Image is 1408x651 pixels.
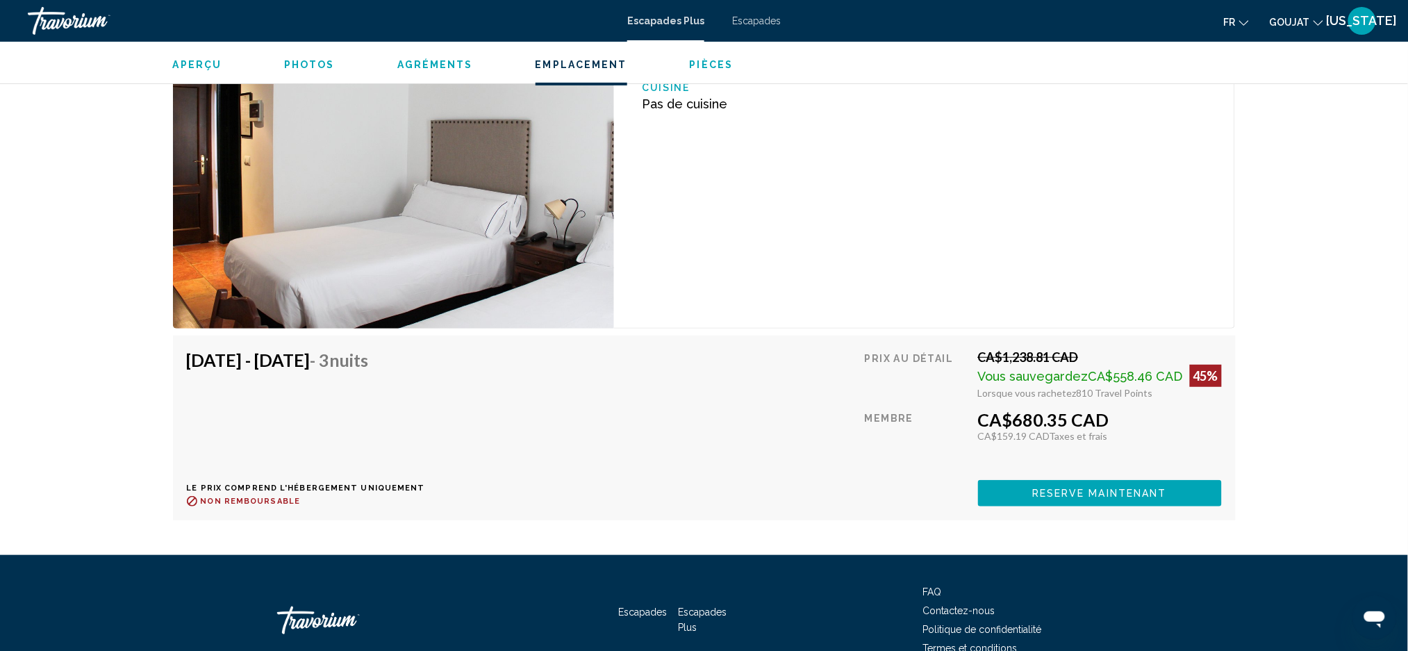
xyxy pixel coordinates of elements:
[978,430,1222,442] div: CA$159.19 CAD
[923,624,1042,635] a: Politique de confidentialité
[536,59,627,70] span: Emplacement
[284,58,335,71] button: Photos
[619,607,668,618] a: Escapades
[284,59,335,70] span: Photos
[923,605,995,616] a: Contactez-nous
[173,59,222,70] span: Aperçu
[642,82,925,93] p: Cuisine
[865,409,968,470] div: Membre
[978,349,1222,365] div: CA$1,238.81 CAD
[978,409,1222,430] div: CA$680.35 CAD
[678,607,727,633] a: Escapades Plus
[1344,6,1380,35] button: Menu utilisateur
[201,497,301,506] span: Non remboursable
[978,480,1222,506] button: Reserve maintenant
[187,349,415,370] h4: [DATE] - [DATE]
[397,59,473,70] span: Agréments
[1088,369,1183,384] span: CA$558.46 CAD
[690,58,734,71] button: Pièces
[1190,365,1222,387] div: 45%
[978,387,1077,399] span: Lorsque vous rachetez
[536,58,627,71] button: Emplacement
[1077,387,1153,399] span: 810 Travel Points
[1270,12,1323,32] button: Changer de devise
[1224,17,1236,28] font: fr
[397,58,473,71] button: Agréments
[277,600,416,641] a: Travorium
[865,349,968,399] div: Prix au détail
[1224,12,1249,32] button: Changer de langue
[1352,595,1397,640] iframe: Bouton de lancement de la fenêtre de messagerie
[1032,488,1167,500] span: Reserve maintenant
[310,349,369,370] span: - 3
[173,58,222,71] button: Aperçu
[1327,13,1398,28] font: [US_STATE]
[923,586,942,598] a: FAQ
[330,349,369,370] span: nuits
[1270,17,1310,28] font: GOUJAT
[627,15,704,26] a: Escapades Plus
[732,15,781,26] a: Escapades
[28,7,613,35] a: Travorium
[187,484,425,493] p: Le prix comprend l'hébergement uniquement
[978,369,1088,384] span: Vous sauvegardez
[1050,430,1108,442] span: Taxes et frais
[642,97,727,111] span: Pas de cuisine
[690,59,734,70] span: Pièces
